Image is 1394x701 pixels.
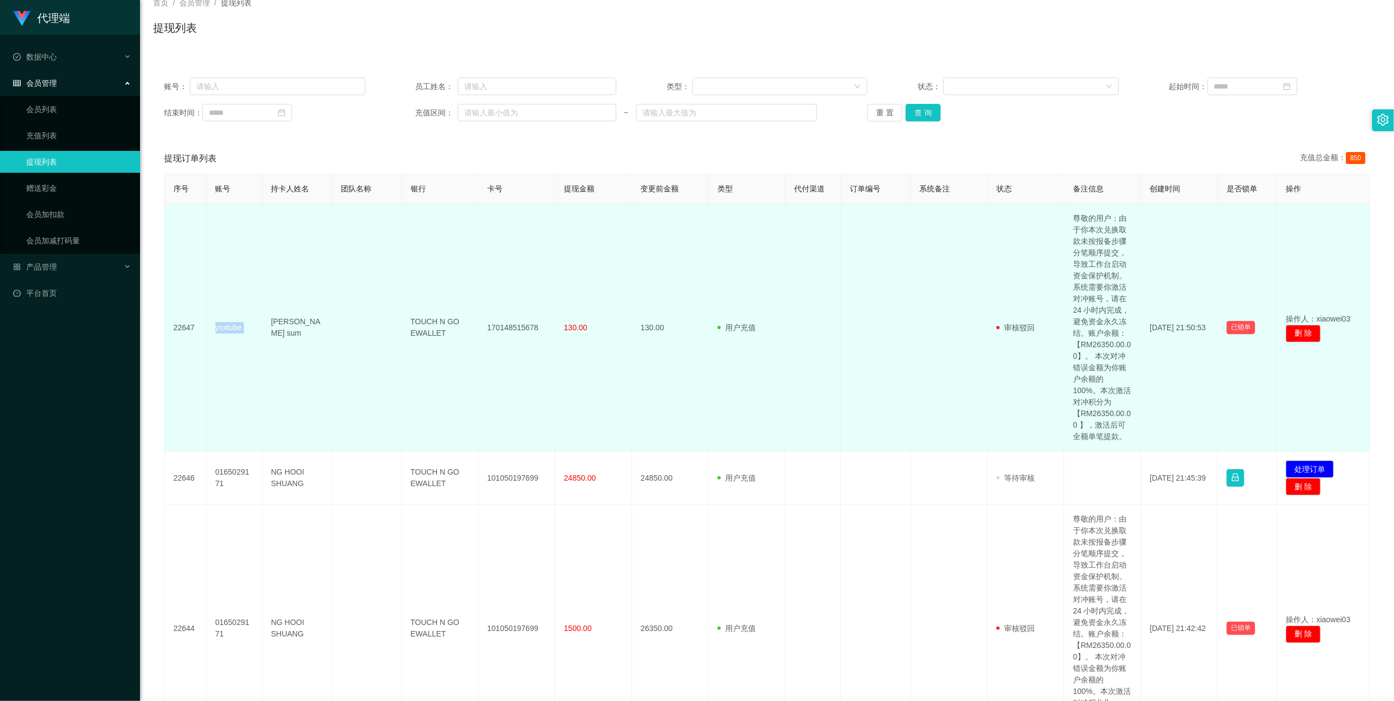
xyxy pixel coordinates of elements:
[26,151,131,173] a: 提现列表
[996,624,1035,633] span: 审核驳回
[1377,114,1389,126] i: 图标: setting
[1286,626,1321,643] button: 删 除
[1169,81,1208,92] span: 起始时间：
[564,184,594,193] span: 提现金额
[564,474,596,482] span: 24850.00
[479,452,555,505] td: 101050197699
[1141,452,1218,505] td: [DATE] 21:45:39
[13,79,57,87] span: 会员管理
[718,323,756,332] span: 用户充值
[190,78,365,95] input: 请输入
[616,107,636,119] span: ~
[854,83,861,91] i: 图标: down
[26,98,131,120] a: 会员列表
[411,184,426,193] span: 银行
[1141,204,1218,452] td: [DATE] 21:50:53
[165,204,207,452] td: 22647
[636,104,818,121] input: 请输入最大值为
[641,184,679,193] span: 变更前金额
[1227,469,1244,487] button: 图标: lock
[207,204,263,452] td: yxxtube
[164,152,217,165] span: 提现订单列表
[37,1,70,36] h1: 代理端
[996,184,1012,193] span: 状态
[415,81,457,92] span: 员工姓名：
[263,204,333,452] td: [PERSON_NAME] sum
[13,53,21,61] i: 图标: check-circle-o
[1073,184,1104,193] span: 备注信息
[996,323,1035,332] span: 审核驳回
[415,107,457,119] span: 充值区间：
[1286,478,1321,495] button: 删 除
[26,177,131,199] a: 赠送彩金
[271,184,310,193] span: 持卡人姓名
[26,203,131,225] a: 会员加扣款
[13,52,57,61] span: 数据中心
[718,184,733,193] span: 类型
[13,11,31,26] img: logo.9652507e.png
[26,125,131,147] a: 充值列表
[1286,460,1334,478] button: 处理订单
[164,107,202,119] span: 结束时间：
[996,474,1035,482] span: 等待审核
[153,20,197,36] h1: 提现列表
[667,81,692,92] span: 类型：
[341,184,371,193] span: 团队名称
[13,262,57,271] span: 产品管理
[165,452,207,505] td: 22646
[13,263,21,271] i: 图标: appstore-o
[1106,83,1112,91] i: 图标: down
[215,184,231,193] span: 账号
[1286,325,1321,342] button: 删 除
[207,452,263,505] td: 0165029171
[1286,615,1350,624] span: 操作人：xiaowei03
[918,81,943,92] span: 状态：
[906,104,941,121] button: 查 询
[1227,321,1255,334] button: 已锁单
[278,109,285,116] i: 图标: calendar
[794,184,825,193] span: 代付渠道
[1286,184,1301,193] span: 操作
[458,78,616,95] input: 请输入
[1064,204,1141,452] td: 尊敬的用户：由于你本次兑换取款未按报备步骤分笔顺序提交，导致工作台启动资金保护机制。系统需要你激活对冲账号，请在 24 小时内完成，避免资金永久冻结。账户余额：【RM26350.00.00】。 ...
[26,230,131,252] a: 会员加减打码量
[479,204,555,452] td: 170148515678
[850,184,880,193] span: 订单编号
[1286,314,1350,323] span: 操作人：xiaowei03
[632,452,709,505] td: 24850.00
[173,184,189,193] span: 序号
[13,282,131,304] a: 图标: dashboard平台首页
[1150,184,1181,193] span: 创建时间
[632,204,709,452] td: 130.00
[263,452,333,505] td: NG HOOI SHUANG
[867,104,902,121] button: 重 置
[718,474,756,482] span: 用户充值
[164,81,190,92] span: 账号：
[564,323,587,332] span: 130.00
[718,624,756,633] span: 用户充值
[920,184,950,193] span: 系统备注
[1346,152,1366,164] span: 850
[487,184,503,193] span: 卡号
[458,104,616,121] input: 请输入最小值为
[1283,83,1291,90] i: 图标: calendar
[402,452,479,505] td: TOUCH N GO EWALLET
[402,204,479,452] td: TOUCH N GO EWALLET
[13,79,21,87] i: 图标: table
[13,13,70,22] a: 代理端
[1227,184,1257,193] span: 是否锁单
[1227,622,1255,635] button: 已锁单
[1300,152,1370,165] div: 充值总金额：
[564,624,592,633] span: 1500.00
